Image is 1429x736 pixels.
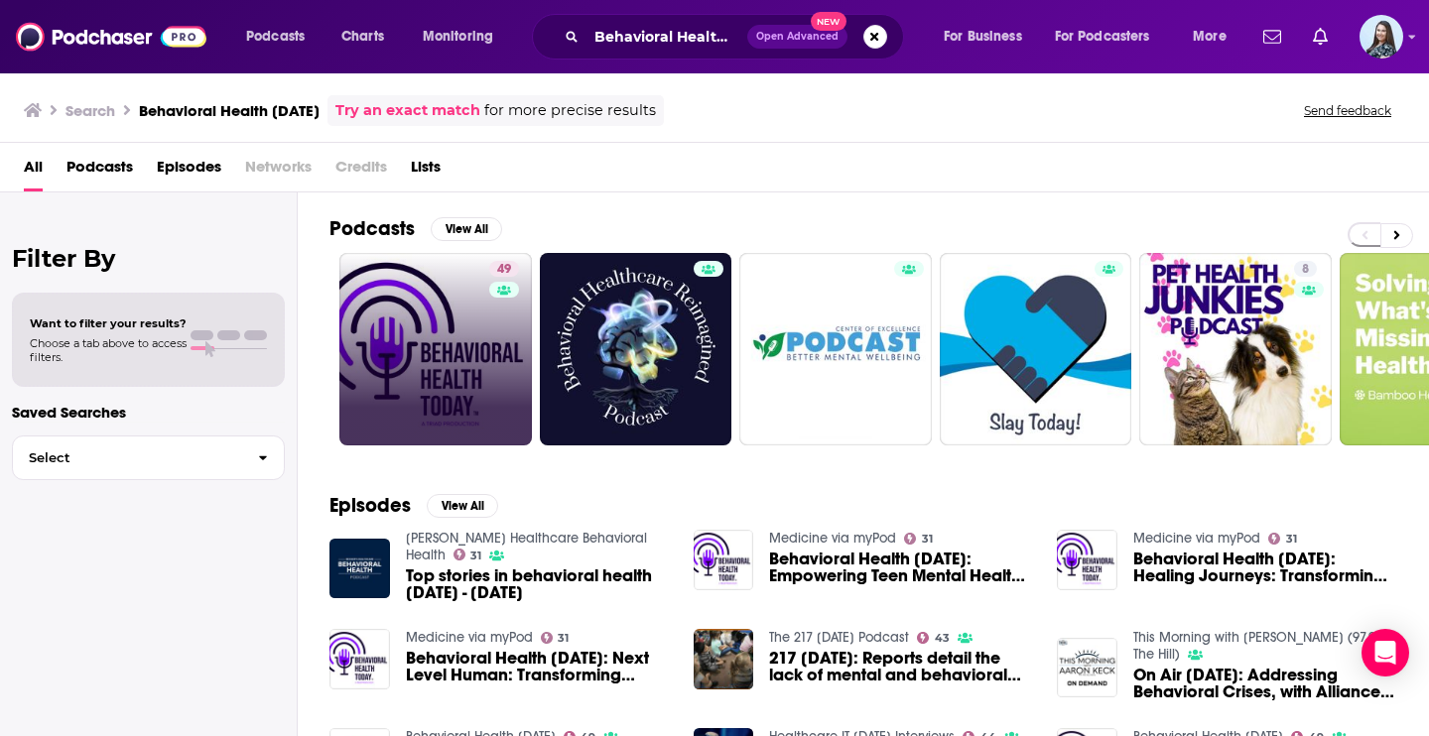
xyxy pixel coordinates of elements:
[329,493,411,518] h2: Episodes
[157,151,221,191] a: Episodes
[65,101,115,120] h3: Search
[1133,551,1397,584] a: Behavioral Health Today: Healing Journeys: Transforming Lives Through Psychedelic Therapy with Jo...
[769,551,1033,584] span: Behavioral Health [DATE]: Empowering Teen Mental Health: Project YES & the Power of Autonomy with...
[1179,21,1251,53] button: open menu
[930,21,1047,53] button: open menu
[1042,21,1179,53] button: open menu
[12,244,285,273] h2: Filter By
[427,494,498,518] button: View All
[1139,253,1332,445] a: 8
[1133,667,1397,700] span: On Air [DATE]: Addressing Behavioral Crises, with Alliance Health
[13,451,242,464] span: Select
[551,14,923,60] div: Search podcasts, credits, & more...
[329,629,390,689] img: Behavioral Health Today: Next Level Human: Transforming Identity for Lasting Change with Jade Tet...
[489,261,519,277] a: 49
[935,634,950,643] span: 43
[232,21,330,53] button: open menu
[917,632,950,644] a: 43
[922,535,933,544] span: 31
[66,151,133,191] a: Podcasts
[339,253,532,445] a: 49
[541,632,570,644] a: 31
[30,336,187,364] span: Choose a tab above to access filters.
[1302,260,1309,280] span: 8
[694,629,754,689] img: 217 Today: Reports detail the lack of mental and behavioral health providers for northern Illinoi...
[329,216,502,241] a: PodcastsView All
[1360,15,1403,59] span: Logged in as brookefortierpr
[1268,533,1297,545] a: 31
[470,552,481,560] span: 31
[944,23,1022,51] span: For Business
[406,629,533,646] a: Medicine via myPod
[1360,15,1403,59] button: Show profile menu
[747,25,847,49] button: Open AdvancedNew
[329,216,415,241] h2: Podcasts
[12,435,285,480] button: Select
[30,316,187,330] span: Want to filter your results?
[558,634,569,643] span: 31
[245,151,312,191] span: Networks
[1305,20,1336,54] a: Show notifications dropdown
[335,151,387,191] span: Credits
[1255,20,1289,54] a: Show notifications dropdown
[1133,667,1397,700] a: On Air Today: Addressing Behavioral Crises, with Alliance Health
[1294,261,1317,277] a: 8
[246,23,305,51] span: Podcasts
[139,101,320,120] h3: Behavioral Health [DATE]
[769,650,1033,683] a: 217 Today: Reports detail the lack of mental and behavioral health providers for northern Illinoi...
[484,99,656,122] span: for more precise results
[341,23,384,51] span: Charts
[16,18,206,56] img: Podchaser - Follow, Share and Rate Podcasts
[12,403,285,422] p: Saved Searches
[406,567,670,601] a: Top stories in behavioral health today - June 22
[406,650,670,683] span: Behavioral Health [DATE]: Next Level Human: Transforming Identity for Lasting Change with [PERSON...
[328,21,396,53] a: Charts
[406,650,670,683] a: Behavioral Health Today: Next Level Human: Transforming Identity for Lasting Change with Jade Tet...
[1133,530,1260,547] a: Medicine via myPod
[1133,629,1375,663] a: This Morning with Aaron Keck (97.9 The Hill)
[406,530,647,563] a: Becker's Healthcare Behavioral Health
[329,493,498,518] a: EpisodesView All
[1286,535,1297,544] span: 31
[904,533,933,545] a: 31
[411,151,441,191] a: Lists
[406,567,670,601] span: Top stories in behavioral health [DATE] - [DATE]
[1360,15,1403,59] img: User Profile
[24,151,43,191] a: All
[335,99,480,122] a: Try an exact match
[1298,102,1397,119] button: Send feedback
[586,21,747,53] input: Search podcasts, credits, & more...
[769,530,896,547] a: Medicine via myPod
[811,12,846,31] span: New
[454,549,482,560] a: 31
[497,260,511,280] span: 49
[1133,551,1397,584] span: Behavioral Health [DATE]: Healing Journeys: Transforming Lives Through Psychedelic Therapy with [...
[769,650,1033,683] span: 217 [DATE]: Reports detail the lack of mental and behavioral health providers for northern [US_ST...
[1193,23,1227,51] span: More
[1362,629,1409,676] div: Open Intercom Messenger
[1057,638,1117,698] img: On Air Today: Addressing Behavioral Crises, with Alliance Health
[769,629,909,646] a: The 217 Today Podcast
[756,32,839,42] span: Open Advanced
[329,539,390,599] img: Top stories in behavioral health today - June 22
[423,23,493,51] span: Monitoring
[409,21,519,53] button: open menu
[1055,23,1150,51] span: For Podcasters
[431,217,502,241] button: View All
[769,551,1033,584] a: Behavioral Health Today: Empowering Teen Mental Health: Project YES & the Power of Autonomy with ...
[694,530,754,590] img: Behavioral Health Today: Empowering Teen Mental Health: Project YES & the Power of Autonomy with ...
[1057,530,1117,590] img: Behavioral Health Today: Healing Journeys: Transforming Lives Through Psychedelic Therapy with Jo...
